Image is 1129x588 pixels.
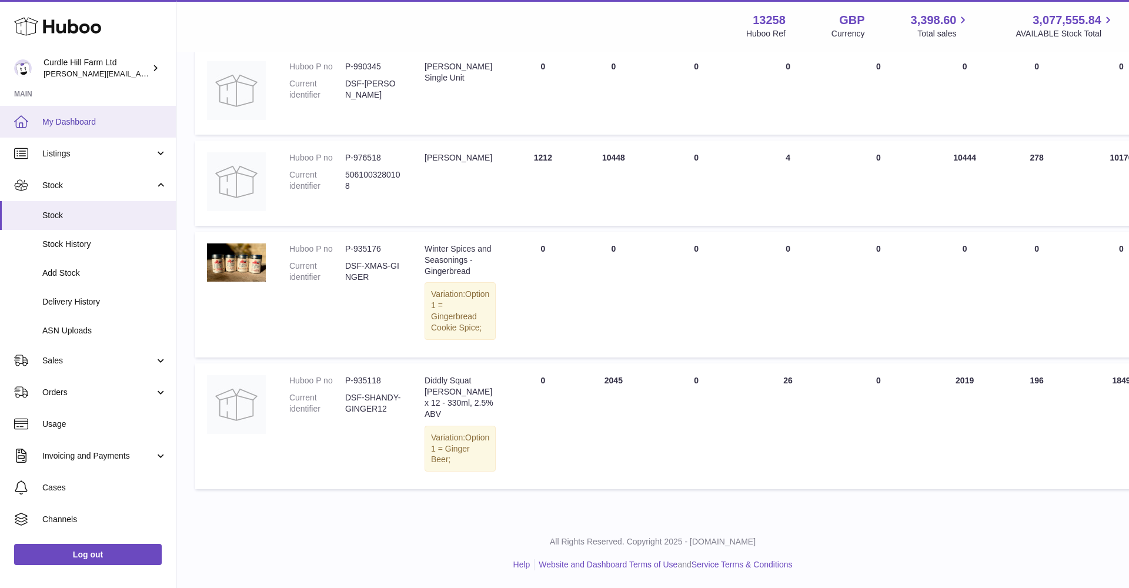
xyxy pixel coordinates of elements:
td: 0 [649,141,744,226]
dt: Huboo P no [289,152,345,163]
dt: Current identifier [289,260,345,283]
img: product image [207,61,266,120]
td: 10444 [925,141,1005,226]
span: 0 [876,153,881,162]
span: Orders [42,387,155,398]
div: Curdle Hill Farm Ltd [44,57,149,79]
dd: P-935176 [345,243,401,255]
td: 1212 [507,141,578,226]
dt: Huboo P no [289,375,345,386]
dd: 5061003280108 [345,169,401,192]
dd: P-990345 [345,61,401,72]
div: Diddly Squat [PERSON_NAME] x 12 - 330ml, 2.5% ABV [425,375,496,420]
span: Channels [42,514,167,525]
div: Variation: [425,282,496,340]
span: [PERSON_NAME][EMAIL_ADDRESS][DOMAIN_NAME] [44,69,236,78]
span: Option 1 = Ginger Beer; [431,433,489,465]
td: 0 [578,232,649,358]
a: Website and Dashboard Terms of Use [539,560,677,569]
a: 3,077,555.84 AVAILABLE Stock Total [1016,12,1115,39]
dt: Current identifier [289,78,345,101]
td: 0 [744,49,832,135]
td: 2019 [925,363,1005,489]
td: 0 [1005,49,1069,135]
td: 26 [744,363,832,489]
span: Usage [42,419,167,430]
span: Stock History [42,239,167,250]
td: 10448 [578,141,649,226]
span: Delivery History [42,296,167,308]
dt: Huboo P no [289,243,345,255]
img: product image [207,375,266,434]
span: 3,398.60 [911,12,957,28]
a: Help [513,560,530,569]
td: 0 [649,363,744,489]
dd: DSF-[PERSON_NAME] [345,78,401,101]
img: product image [207,243,266,282]
a: 3,398.60 Total sales [911,12,970,39]
span: Stock [42,180,155,191]
span: Listings [42,148,155,159]
a: Log out [14,544,162,565]
td: 278 [1005,141,1069,226]
span: Invoicing and Payments [42,450,155,462]
td: 0 [649,232,744,358]
dd: DSF-XMAS-GINGER [345,260,401,283]
div: [PERSON_NAME] Single Unit [425,61,496,83]
span: Cases [42,482,167,493]
td: 2045 [578,363,649,489]
span: 0 [876,62,881,71]
dd: DSF-SHANDY-GINGER12 [345,392,401,415]
dt: Current identifier [289,169,345,192]
a: Service Terms & Conditions [692,560,793,569]
td: 0 [649,49,744,135]
span: ASN Uploads [42,325,167,336]
td: 0 [507,49,578,135]
dd: P-976518 [345,152,401,163]
td: 0 [744,232,832,358]
td: 0 [507,232,578,358]
td: 0 [507,363,578,489]
div: [PERSON_NAME] [425,152,496,163]
td: 0 [925,232,1005,358]
p: All Rights Reserved. Copyright 2025 - [DOMAIN_NAME] [186,536,1120,547]
div: Winter Spices and Seasonings - Gingerbread [425,243,496,277]
td: 0 [1005,232,1069,358]
strong: GBP [839,12,864,28]
td: 0 [925,49,1005,135]
span: 0 [876,376,881,385]
span: Total sales [917,28,970,39]
dt: Huboo P no [289,61,345,72]
td: 4 [744,141,832,226]
span: AVAILABLE Stock Total [1016,28,1115,39]
strong: 13258 [753,12,786,28]
li: and [535,559,792,570]
div: Huboo Ref [746,28,786,39]
div: Currency [831,28,865,39]
dd: P-935118 [345,375,401,386]
img: charlotte@diddlysquatfarmshop.com [14,59,32,77]
span: 0 [876,244,881,253]
div: Variation: [425,426,496,472]
span: 3,077,555.84 [1033,12,1101,28]
span: Sales [42,355,155,366]
dt: Current identifier [289,392,345,415]
img: product image [207,152,266,211]
span: Stock [42,210,167,221]
span: Add Stock [42,268,167,279]
span: My Dashboard [42,116,167,128]
td: 196 [1005,363,1069,489]
td: 0 [578,49,649,135]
